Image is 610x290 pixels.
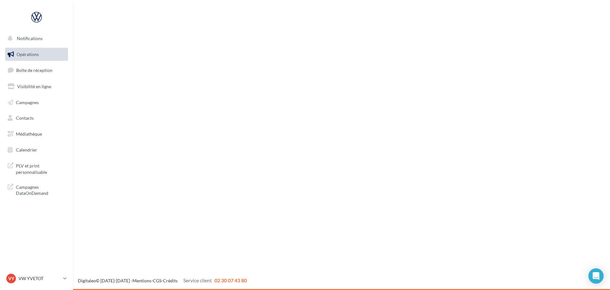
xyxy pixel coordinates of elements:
span: © [DATE]-[DATE] - - - [78,278,247,283]
button: Notifications [4,32,67,45]
a: Boîte de réception [4,63,69,77]
span: Médiathèque [16,131,42,137]
span: Calendrier [16,147,37,152]
a: VY VW YVETOT [5,272,68,285]
span: Service client [183,277,212,283]
a: Campagnes [4,96,69,109]
span: Campagnes DataOnDemand [16,183,65,196]
div: Open Intercom Messenger [588,268,604,284]
a: Crédits [163,278,178,283]
a: Médiathèque [4,127,69,141]
a: Campagnes DataOnDemand [4,180,69,199]
span: 02 30 07 43 80 [214,277,247,283]
span: Campagnes [16,99,39,105]
a: CGS [153,278,161,283]
a: Opérations [4,48,69,61]
a: Visibilité en ligne [4,80,69,93]
span: PLV et print personnalisable [16,161,65,175]
span: Opérations [17,52,39,57]
a: Mentions [132,278,151,283]
span: Boîte de réception [16,67,52,73]
a: PLV et print personnalisable [4,159,69,178]
span: Notifications [17,36,43,41]
p: VW YVETOT [18,275,61,282]
a: Digitaleo [78,278,96,283]
a: Contacts [4,111,69,125]
span: VY [8,275,14,282]
span: Contacts [16,115,34,121]
span: Visibilité en ligne [17,84,51,89]
a: Calendrier [4,143,69,157]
